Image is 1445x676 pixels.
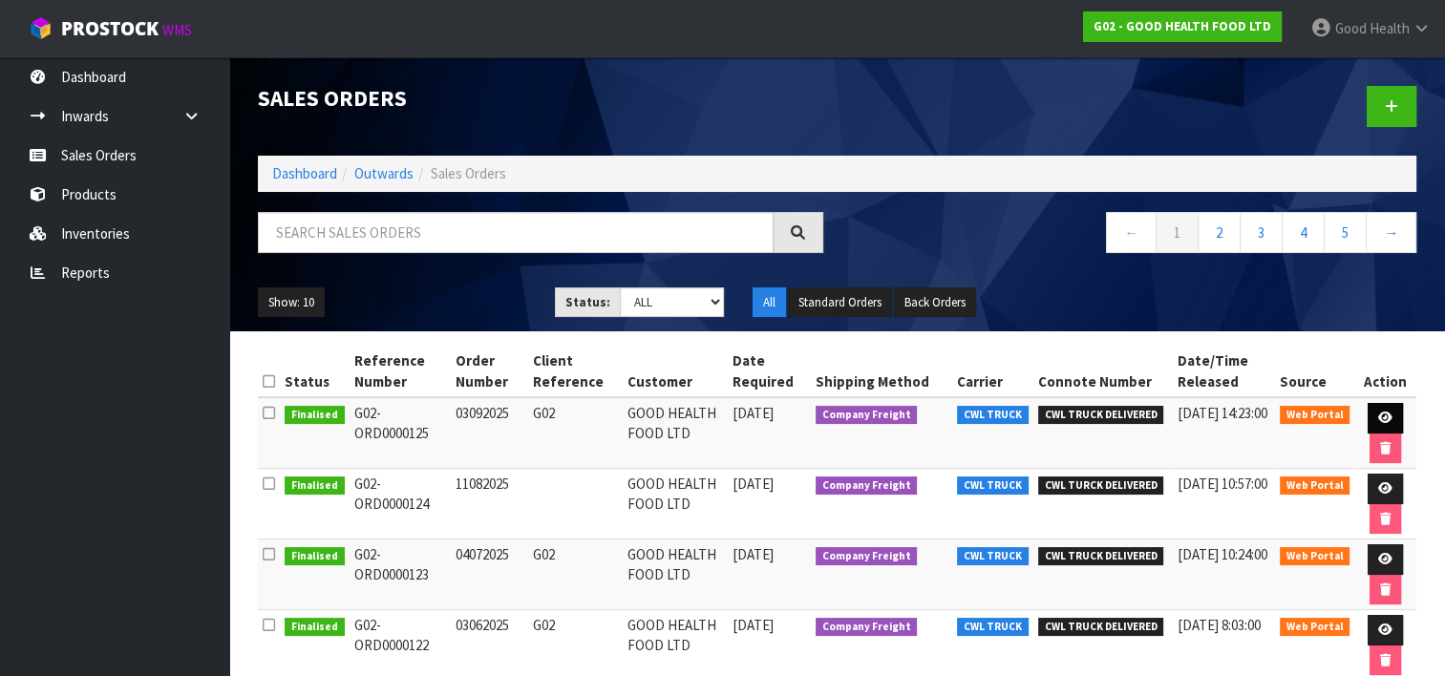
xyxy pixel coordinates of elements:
nav: Page navigation [852,212,1417,259]
span: Company Freight [816,618,918,637]
strong: G02 - GOOD HEALTH FOOD LTD [1094,18,1271,34]
span: CWL TRUCK DELIVERED [1038,618,1164,637]
th: Action [1354,346,1416,397]
a: 4 [1282,212,1325,253]
h1: Sales Orders [258,86,823,111]
th: Carrier [952,346,1033,397]
span: [DATE] [733,404,774,422]
span: CWL TRUCK [957,547,1029,566]
th: Date Required [728,346,811,397]
span: Company Freight [816,406,918,425]
button: Show: 10 [258,287,325,318]
span: CWL TRUCK [957,406,1029,425]
td: G02-ORD0000125 [350,397,451,469]
span: Sales Orders [431,164,506,182]
span: Web Portal [1280,476,1350,496]
span: CWL TRUCK DELIVERED [1038,547,1164,566]
span: [DATE] 10:57:00 [1178,475,1267,493]
th: Connote Number [1033,346,1174,397]
th: Customer [623,346,728,397]
button: All [753,287,786,318]
a: ← [1106,212,1157,253]
span: [DATE] 14:23:00 [1178,404,1267,422]
span: [DATE] 10:24:00 [1178,545,1267,563]
td: G02 [527,397,623,469]
small: WMS [162,21,192,39]
td: G02-ORD0000124 [350,469,451,539]
span: ProStock [61,16,159,41]
span: Web Portal [1280,547,1350,566]
td: GOOD HEALTH FOOD LTD [623,397,728,469]
span: Finalised [285,406,345,425]
span: Company Freight [816,547,918,566]
span: Finalised [285,618,345,637]
a: Outwards [354,164,414,182]
span: CWL TRUCK [957,618,1029,637]
span: Good [1335,19,1367,37]
a: 5 [1324,212,1367,253]
span: Company Freight [816,476,918,496]
td: GOOD HEALTH FOOD LTD [623,469,728,539]
span: Finalised [285,547,345,566]
span: [DATE] [733,545,774,563]
span: [DATE] 8:03:00 [1178,616,1261,634]
button: Standard Orders [788,287,892,318]
span: Web Portal [1280,618,1350,637]
th: Shipping Method [811,346,953,397]
td: 03092025 [451,397,528,469]
th: Date/Time Released [1173,346,1275,397]
strong: Status: [565,294,610,310]
td: 04072025 [451,539,528,610]
td: GOOD HEALTH FOOD LTD [623,539,728,610]
span: Web Portal [1280,406,1350,425]
button: Back Orders [894,287,976,318]
span: CWL TRUCK DELIVERED [1038,406,1164,425]
a: 1 [1156,212,1199,253]
img: cube-alt.png [29,16,53,40]
th: Order Number [451,346,528,397]
span: CWL TRUCK [957,476,1029,496]
th: Source [1275,346,1355,397]
th: Status [280,346,350,397]
span: Health [1370,19,1410,37]
a: 3 [1240,212,1283,253]
a: → [1366,212,1416,253]
th: Reference Number [350,346,451,397]
span: [DATE] [733,475,774,493]
a: 2 [1198,212,1241,253]
th: Client Reference [527,346,623,397]
span: Finalised [285,476,345,496]
span: CWL TURCK DELIVERED [1038,476,1164,496]
td: G02 [527,539,623,610]
td: G02-ORD0000123 [350,539,451,610]
span: [DATE] [733,616,774,634]
a: Dashboard [272,164,337,182]
input: Search sales orders [258,212,774,253]
td: 11082025 [451,469,528,539]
